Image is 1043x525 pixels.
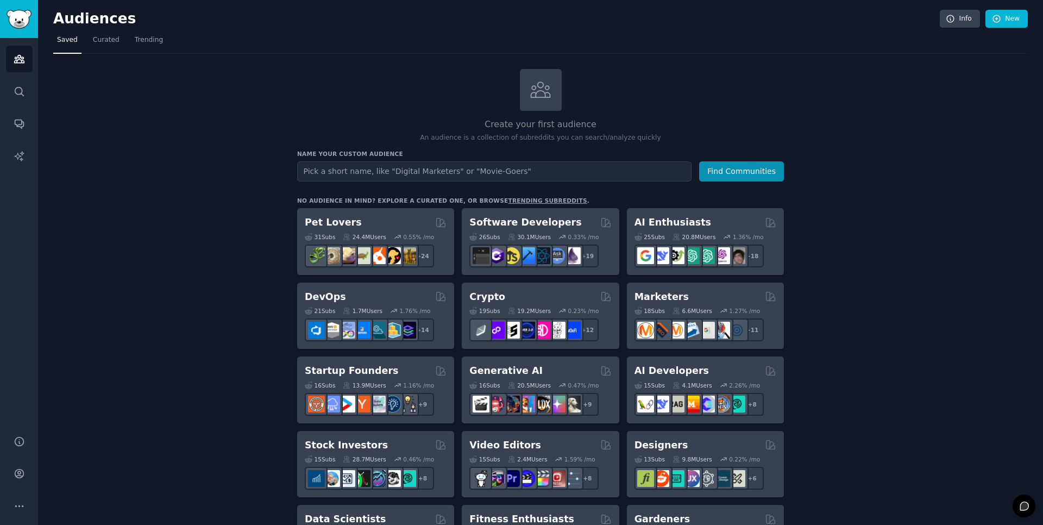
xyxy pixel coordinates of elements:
img: 0xPolygon [488,322,505,339]
div: 20.5M Users [508,382,551,389]
img: ballpython [323,247,340,264]
img: EntrepreneurRideAlong [308,396,325,412]
img: defi_ [564,322,581,339]
img: herpetology [308,247,325,264]
img: csharp [488,247,505,264]
img: content_marketing [637,322,654,339]
img: AskComputerScience [549,247,566,264]
img: Rag [668,396,684,412]
div: 2.4M Users [508,455,548,463]
div: 30.1M Users [508,233,551,241]
img: Trading [354,470,370,487]
h2: Generative AI [469,364,543,378]
div: + 19 [576,245,599,267]
img: OnlineMarketing [728,322,745,339]
div: + 9 [411,393,434,416]
div: 13 Sub s [634,455,665,463]
img: PlatformEngineers [399,322,416,339]
div: + 6 [741,467,764,490]
div: + 8 [741,393,764,416]
div: 21 Sub s [305,307,335,315]
img: deepdream [503,396,520,412]
a: New [985,10,1028,28]
h2: AI Developers [634,364,709,378]
div: + 11 [741,318,764,341]
div: 1.36 % /mo [733,233,764,241]
div: 13.9M Users [343,382,386,389]
div: 1.59 % /mo [564,455,595,463]
img: dogbreed [399,247,416,264]
div: 18 Sub s [634,307,665,315]
img: growmybusiness [399,396,416,412]
img: ethfinance [473,322,489,339]
img: DevOpsLinks [354,322,370,339]
div: 20.8M Users [673,233,715,241]
img: learnjavascript [503,247,520,264]
img: AWS_Certified_Experts [323,322,340,339]
h2: Startup Founders [305,364,398,378]
div: 16 Sub s [469,382,500,389]
div: 0.47 % /mo [568,382,599,389]
img: web3 [518,322,535,339]
div: + 8 [411,467,434,490]
img: AskMarketing [668,322,684,339]
img: sdforall [518,396,535,412]
h2: Audiences [53,10,940,28]
div: 31 Sub s [305,233,335,241]
img: Emailmarketing [683,322,700,339]
img: editors [488,470,505,487]
img: UX_Design [728,470,745,487]
img: GummySearch logo [7,10,32,29]
div: 26 Sub s [469,233,500,241]
h2: Video Editors [469,439,541,452]
img: aivideo [473,396,489,412]
h2: Software Developers [469,216,581,229]
img: googleads [698,322,715,339]
input: Pick a short name, like "Digital Marketers" or "Movie-Goers" [297,161,692,182]
img: platformengineering [369,322,386,339]
div: 19 Sub s [469,307,500,315]
div: + 8 [576,467,599,490]
img: postproduction [564,470,581,487]
img: MistralAI [683,396,700,412]
img: cockatiel [369,247,386,264]
img: Forex [338,470,355,487]
div: 28.7M Users [343,455,386,463]
div: + 9 [576,393,599,416]
div: 6.6M Users [673,307,712,315]
img: turtle [354,247,370,264]
img: logodesign [652,470,669,487]
p: An audience is a collection of subreddits you can search/analyze quickly [297,133,784,143]
img: chatgpt_promptDesign [683,247,700,264]
a: Curated [89,32,123,54]
div: + 18 [741,245,764,267]
div: 1.16 % /mo [403,382,434,389]
div: 16 Sub s [305,382,335,389]
img: reactnative [533,247,550,264]
div: 0.22 % /mo [729,455,760,463]
img: AIDevelopersSociety [728,396,745,412]
div: + 12 [576,318,599,341]
h2: Designers [634,439,688,452]
img: OpenAIDev [713,247,730,264]
h2: Pet Lovers [305,216,362,229]
img: VideoEditors [518,470,535,487]
img: StocksAndTrading [369,470,386,487]
img: UI_Design [668,470,684,487]
img: aws_cdk [384,322,401,339]
img: ValueInvesting [323,470,340,487]
div: 2.26 % /mo [729,382,760,389]
span: Trending [135,35,163,45]
span: Saved [57,35,78,45]
img: Entrepreneurship [384,396,401,412]
div: 24.4M Users [343,233,386,241]
img: learndesign [713,470,730,487]
a: Info [940,10,980,28]
h2: DevOps [305,290,346,304]
a: Trending [131,32,167,54]
div: 4.1M Users [673,382,712,389]
div: 1.7M Users [343,307,382,315]
img: UXDesign [683,470,700,487]
img: DeepSeek [652,247,669,264]
h2: Marketers [634,290,689,304]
